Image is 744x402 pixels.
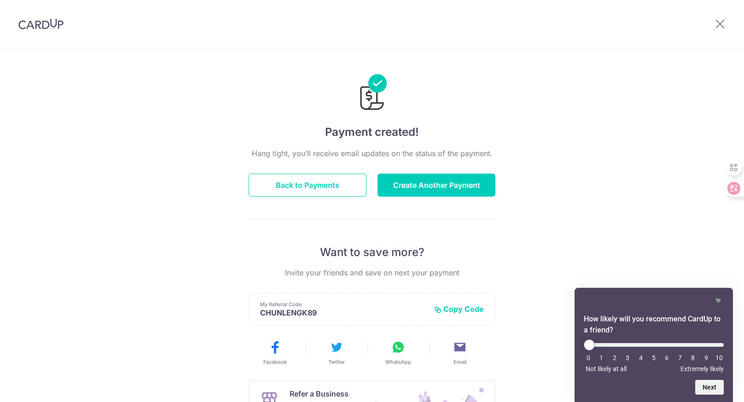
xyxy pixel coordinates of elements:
[371,340,425,366] button: WhatsApp
[695,380,724,395] button: Next question
[433,340,487,366] button: Email
[357,74,387,113] img: Payments
[18,18,64,29] img: CardUp
[680,365,724,373] span: Extremely likely
[597,354,606,361] li: 1
[584,354,593,361] li: 0
[584,339,724,373] div: How likely will you recommend CardUp to a friend? Select an option from 0 to 10, with 0 being Not...
[713,295,724,306] button: Hide survey
[249,174,366,197] button: Back to Payments
[688,354,697,361] li: 8
[715,354,724,361] li: 10
[662,354,671,361] li: 6
[385,358,411,366] span: WhatsApp
[328,358,345,366] span: Twitter
[434,304,484,314] button: Copy Code
[260,308,427,317] p: CHUNLENGK89
[249,124,495,140] h4: Payment created!
[586,365,627,373] span: Not likely at all
[623,354,632,361] li: 3
[249,148,495,159] p: Hang tight, you’ll receive email updates on the status of the payment.
[636,354,645,361] li: 4
[260,301,427,308] p: My Referral Code
[263,358,287,366] span: Facebook
[649,354,658,361] li: 5
[702,354,711,361] li: 9
[584,295,724,395] div: How likely will you recommend CardUp to a friend? Select an option from 0 to 10, with 0 being Not...
[610,354,619,361] li: 2
[584,314,724,336] h2: How likely will you recommend CardUp to a friend? Select an option from 0 to 10, with 0 being Not...
[290,388,390,399] p: Refer a Business
[309,340,364,366] button: Twitter
[378,174,495,197] button: Create Another Payment
[453,358,467,366] span: Email
[249,267,495,278] p: Invite your friends and save on next your payment
[675,354,685,361] li: 7
[248,340,302,366] button: Facebook
[249,245,495,260] p: Want to save more?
